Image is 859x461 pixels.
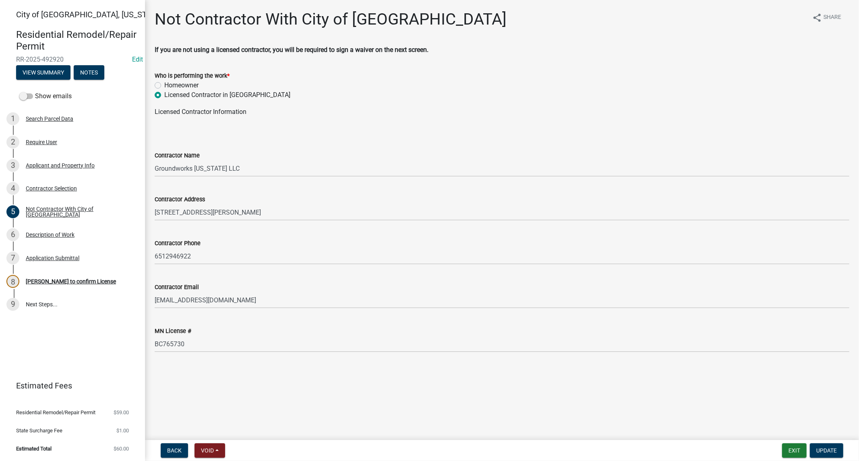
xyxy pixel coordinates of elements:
div: 6 [6,228,19,241]
span: Estimated Total [16,446,52,451]
div: 7 [6,252,19,265]
span: Residential Remodel/Repair Permit [16,410,95,415]
wm-modal-confirm: Summary [16,70,70,76]
h1: Not Contractor With City of [GEOGRAPHIC_DATA] [155,10,507,29]
label: MN License # [155,329,191,334]
div: 5 [6,205,19,218]
span: Update [816,447,837,454]
span: Share [824,13,841,23]
div: Application Submittal [26,255,79,261]
span: $59.00 [114,410,129,415]
div: 8 [6,275,19,288]
wm-modal-confirm: Notes [74,70,104,76]
label: Show emails [19,91,72,101]
button: Exit [782,443,807,458]
div: Description of Work [26,232,75,238]
button: Update [810,443,843,458]
wm-modal-confirm: Edit Application Number [132,56,143,63]
span: $1.00 [116,428,129,433]
div: 1 [6,112,19,125]
div: Search Parcel Data [26,116,73,122]
button: Back [161,443,188,458]
div: 2 [6,136,19,149]
a: Edit [132,56,143,63]
span: $60.00 [114,446,129,451]
h4: Residential Remodel/Repair Permit [16,29,139,52]
label: Licensed Contractor in [GEOGRAPHIC_DATA] [164,90,290,100]
div: Require User [26,139,57,145]
button: shareShare [806,10,848,25]
div: 3 [6,159,19,172]
label: Contractor Phone [155,241,201,246]
label: Contractor Address [155,197,205,203]
button: Notes [74,65,104,80]
div: Not Contractor With City of [GEOGRAPHIC_DATA] [26,206,132,217]
button: View Summary [16,65,70,80]
div: Contractor Selection [26,186,77,191]
a: Estimated Fees [6,378,132,394]
label: Homeowner [164,81,199,90]
p: Licensed Contractor Information [155,107,849,117]
button: Void [195,443,225,458]
label: Who is performing the work [155,73,230,79]
span: RR-2025-492920 [16,56,129,63]
strong: If you are not using a licensed contractor, you will be required to sign a waiver on the next scr... [155,46,428,54]
i: share [812,13,822,23]
label: Contractor Email [155,285,199,290]
span: State Surcharge Fee [16,428,62,433]
div: [PERSON_NAME] to confirm License [26,279,116,284]
label: Contractor Name [155,153,200,159]
span: Void [201,447,214,454]
div: Applicant and Property Info [26,163,95,168]
span: City of [GEOGRAPHIC_DATA], [US_STATE] [16,10,163,19]
div: 9 [6,298,19,311]
div: 4 [6,182,19,195]
span: Back [167,447,182,454]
